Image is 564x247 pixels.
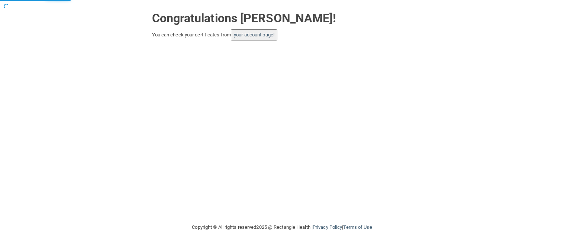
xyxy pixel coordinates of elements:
div: Copyright © All rights reserved 2025 @ Rectangle Health | | [146,215,418,239]
a: your account page! [234,32,274,38]
div: You can check your certificates from [152,29,412,40]
strong: Congratulations [PERSON_NAME]! [152,11,336,25]
a: Privacy Policy [313,224,342,230]
a: Terms of Use [343,224,372,230]
button: your account page! [231,29,277,40]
